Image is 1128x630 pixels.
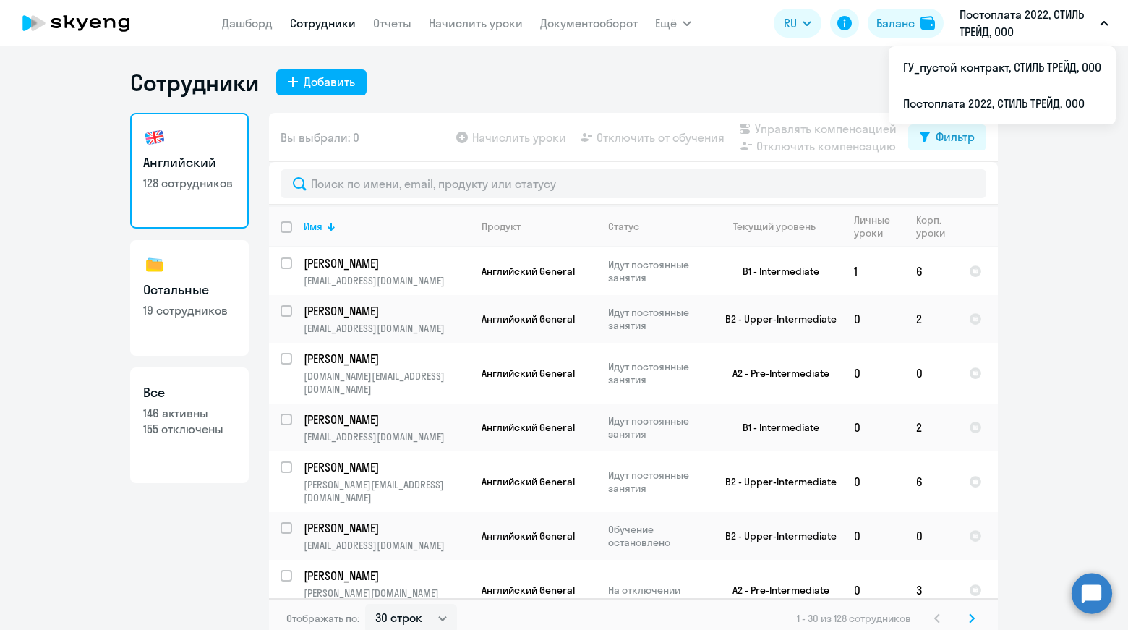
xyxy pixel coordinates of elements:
span: Английский General [482,584,575,597]
span: Английский General [482,312,575,325]
img: others [143,253,166,276]
div: Текущий уровень [719,220,842,233]
span: Английский General [482,421,575,434]
div: Имя [304,220,469,233]
span: Вы выбрали: 0 [281,129,359,146]
button: RU [774,9,821,38]
a: Все146 активны155 отключены [130,367,249,483]
p: [DOMAIN_NAME][EMAIL_ADDRESS][DOMAIN_NAME] [304,370,469,396]
p: [PERSON_NAME][DOMAIN_NAME][EMAIL_ADDRESS][DOMAIN_NAME] [304,587,469,613]
a: [PERSON_NAME] [304,520,469,536]
p: [PERSON_NAME] [304,351,467,367]
td: A2 - Pre-Intermediate [708,343,842,404]
p: 128 сотрудников [143,175,236,191]
div: Текущий уровень [733,220,816,233]
td: 0 [842,295,905,343]
p: [EMAIL_ADDRESS][DOMAIN_NAME] [304,430,469,443]
td: 0 [842,560,905,621]
button: Ещё [655,9,691,38]
a: [PERSON_NAME] [304,303,469,319]
td: B1 - Intermediate [708,247,842,295]
a: [PERSON_NAME] [304,568,469,584]
a: [PERSON_NAME] [304,255,469,271]
a: Остальные19 сотрудников [130,240,249,356]
div: Статус [608,220,707,233]
td: B1 - Intermediate [708,404,842,451]
td: 0 [905,512,957,560]
div: Продукт [482,220,596,233]
input: Поиск по имени, email, продукту или статусу [281,169,986,198]
p: Обучение остановлено [608,523,707,549]
div: Имя [304,220,322,233]
p: [EMAIL_ADDRESS][DOMAIN_NAME] [304,322,469,335]
p: Идут постоянные занятия [608,469,707,495]
h3: Английский [143,153,236,172]
td: 2 [905,404,957,451]
button: Постоплата 2022, СТИЛЬ ТРЕЙД, ООО [952,6,1116,41]
td: 0 [842,451,905,512]
td: 1 [842,247,905,295]
td: 3 [905,560,957,621]
div: Личные уроки [854,213,904,239]
p: [PERSON_NAME] [304,303,467,319]
h3: Остальные [143,281,236,299]
td: 0 [842,343,905,404]
p: 19 сотрудников [143,302,236,318]
a: Дашборд [222,16,273,30]
p: [PERSON_NAME] [304,459,467,475]
td: B2 - Upper-Intermediate [708,295,842,343]
img: english [143,126,166,149]
p: 155 отключены [143,421,236,437]
p: [PERSON_NAME] [304,255,467,271]
h1: Сотрудники [130,68,259,97]
p: На отключении [608,584,707,597]
td: 6 [905,247,957,295]
p: Идут постоянные занятия [608,360,707,386]
td: 0 [842,404,905,451]
div: Продукт [482,220,521,233]
img: balance [920,16,935,30]
a: [PERSON_NAME] [304,412,469,427]
p: [PERSON_NAME] [304,412,467,427]
a: [PERSON_NAME] [304,459,469,475]
td: 6 [905,451,957,512]
div: Фильтр [936,128,975,145]
td: B2 - Upper-Intermediate [708,451,842,512]
ul: Ещё [889,46,1116,124]
a: Отчеты [373,16,411,30]
h3: Все [143,383,236,402]
div: Добавить [304,73,355,90]
a: [PERSON_NAME] [304,351,469,367]
a: Начислить уроки [429,16,523,30]
p: [PERSON_NAME] [304,520,467,536]
td: B2 - Upper-Intermediate [708,512,842,560]
div: Баланс [876,14,915,32]
td: A2 - Pre-Intermediate [708,560,842,621]
span: Английский General [482,367,575,380]
div: Личные уроки [854,213,891,239]
p: [EMAIL_ADDRESS][DOMAIN_NAME] [304,274,469,287]
a: Сотрудники [290,16,356,30]
span: Английский General [482,265,575,278]
a: Английский128 сотрудников [130,113,249,229]
p: Постоплата 2022, СТИЛЬ ТРЕЙД, ООО [960,6,1094,41]
p: [PERSON_NAME][EMAIL_ADDRESS][DOMAIN_NAME] [304,478,469,504]
td: 0 [905,343,957,404]
td: 0 [842,512,905,560]
p: Идут постоянные занятия [608,258,707,284]
a: Документооборот [540,16,638,30]
p: [EMAIL_ADDRESS][DOMAIN_NAME] [304,539,469,552]
div: Статус [608,220,639,233]
span: Английский General [482,529,575,542]
button: Добавить [276,69,367,95]
div: Корп. уроки [916,213,945,239]
p: Идут постоянные занятия [608,414,707,440]
span: 1 - 30 из 128 сотрудников [797,612,911,625]
div: Корп. уроки [916,213,957,239]
p: 146 активны [143,405,236,421]
span: RU [784,14,797,32]
span: Английский General [482,475,575,488]
button: Балансbalance [868,9,944,38]
td: 2 [905,295,957,343]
